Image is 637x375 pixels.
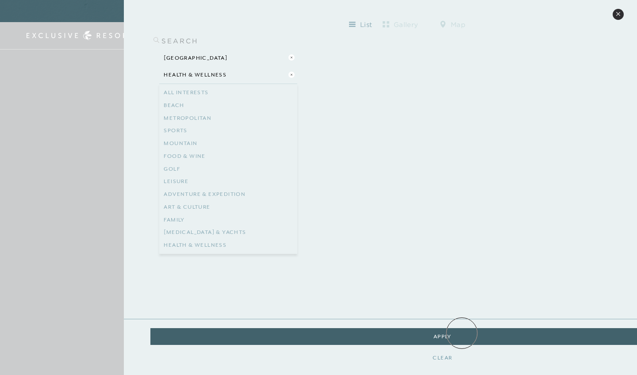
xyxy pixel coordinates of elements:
a: Metropolitan [164,112,293,125]
a: Health & Wellness [164,239,293,252]
a: Sports [164,124,293,137]
a: Mountain [164,137,293,150]
a: Art & Culture [164,201,293,214]
a: Beach [164,99,293,112]
input: search [150,32,380,50]
button: map [433,18,472,32]
a: Adventure & Expedition [164,188,293,201]
a: Golf [164,163,293,176]
button: gallery [380,18,420,32]
button: list [341,18,380,32]
button: Clear [422,349,463,366]
iframe: Qualified Messenger [596,334,637,375]
a: [MEDICAL_DATA] & Yachts [164,226,293,239]
button: Health & Wellness [159,66,297,84]
button: All Interests [164,86,208,99]
button: Apply [422,328,463,345]
button: [GEOGRAPHIC_DATA] [159,50,297,67]
a: Family [164,214,293,226]
a: Food & Wine [164,150,293,163]
a: Leisure [164,175,293,188]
